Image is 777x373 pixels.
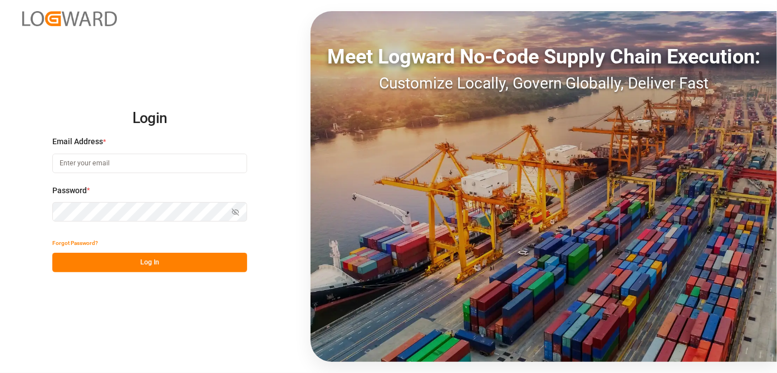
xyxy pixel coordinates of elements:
[52,101,247,136] h2: Login
[311,42,777,72] div: Meet Logward No-Code Supply Chain Execution:
[52,154,247,173] input: Enter your email
[52,253,247,272] button: Log In
[311,72,777,95] div: Customize Locally, Govern Globally, Deliver Fast
[22,11,117,26] img: Logward_new_orange.png
[52,136,103,148] span: Email Address
[52,233,98,253] button: Forgot Password?
[52,185,87,197] span: Password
